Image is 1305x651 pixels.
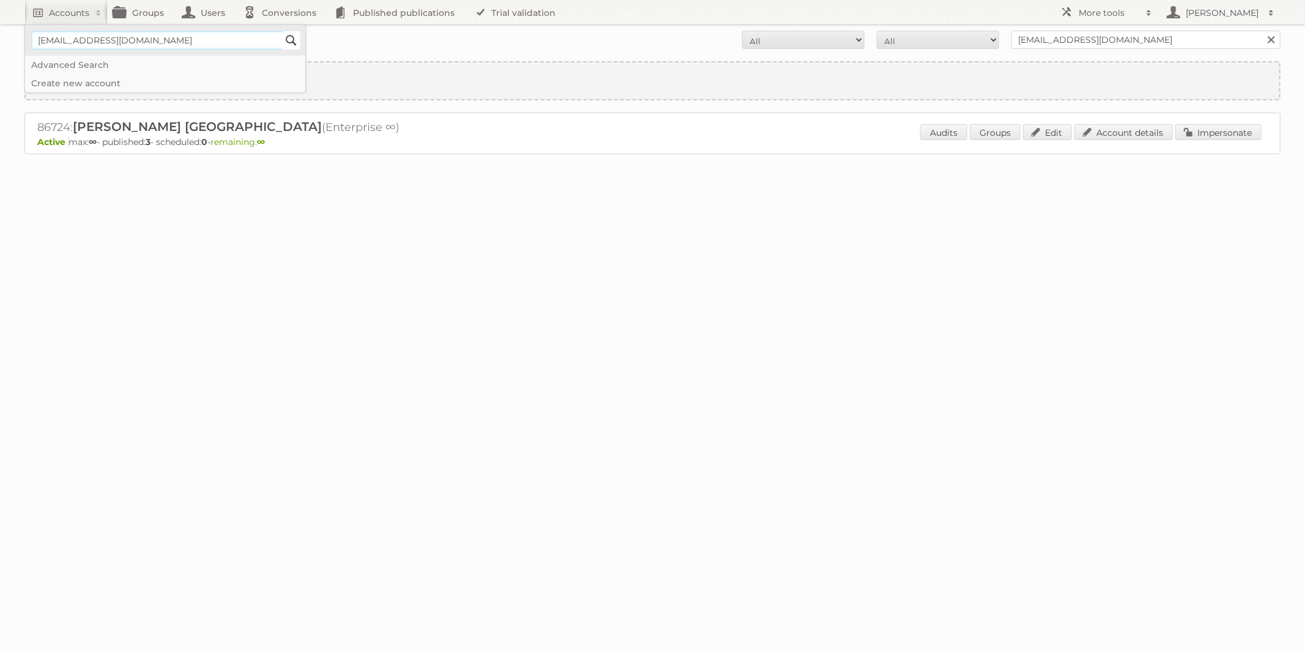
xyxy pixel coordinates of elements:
[201,136,207,147] strong: 0
[25,74,305,92] a: Create new account
[970,124,1021,140] a: Groups
[146,136,151,147] strong: 3
[920,124,967,140] a: Audits
[49,7,89,19] h2: Accounts
[1023,124,1072,140] a: Edit
[25,56,305,74] a: Advanced Search
[1175,124,1262,140] a: Impersonate
[26,62,1279,99] a: Create new account
[37,119,466,135] h2: 86724: (Enterprise ∞)
[73,119,322,134] span: [PERSON_NAME] [GEOGRAPHIC_DATA]
[37,136,69,147] span: Active
[257,136,265,147] strong: ∞
[1074,124,1173,140] a: Account details
[1183,7,1262,19] h2: [PERSON_NAME]
[37,136,1268,147] p: max: - published: - scheduled: -
[89,136,97,147] strong: ∞
[1079,7,1140,19] h2: More tools
[282,31,300,50] input: Search
[210,136,265,147] span: remaining:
